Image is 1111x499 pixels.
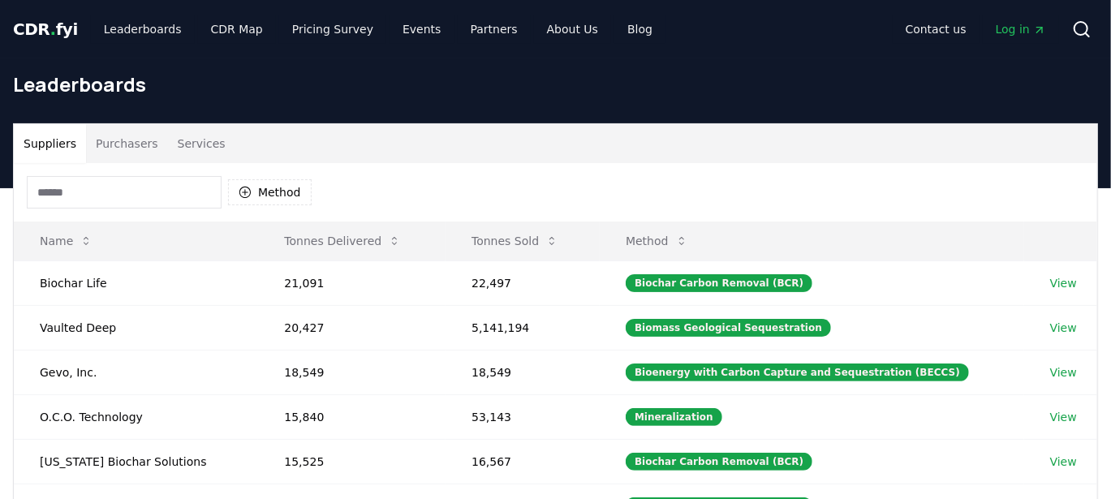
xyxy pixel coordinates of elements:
[258,305,446,350] td: 20,427
[446,394,600,439] td: 53,143
[458,15,531,44] a: Partners
[996,21,1046,37] span: Log in
[626,453,812,471] div: Biochar Carbon Removal (BCR)
[258,260,446,305] td: 21,091
[1050,454,1077,470] a: View
[14,260,258,305] td: Biochar Life
[258,350,446,394] td: 18,549
[14,439,258,484] td: [US_STATE] Biochar Solutions
[14,350,258,394] td: Gevo, Inc.
[13,71,1098,97] h1: Leaderboards
[258,439,446,484] td: 15,525
[446,260,600,305] td: 22,497
[91,15,195,44] a: Leaderboards
[459,225,571,257] button: Tonnes Sold
[14,305,258,350] td: Vaulted Deep
[14,394,258,439] td: O.C.O. Technology
[198,15,276,44] a: CDR Map
[893,15,1059,44] nav: Main
[626,363,969,381] div: Bioenergy with Carbon Capture and Sequestration (BECCS)
[1050,364,1077,381] a: View
[613,225,701,257] button: Method
[1050,320,1077,336] a: View
[626,319,831,337] div: Biomass Geological Sequestration
[1050,409,1077,425] a: View
[1050,275,1077,291] a: View
[168,124,235,163] button: Services
[258,394,446,439] td: 15,840
[983,15,1059,44] a: Log in
[279,15,386,44] a: Pricing Survey
[27,225,106,257] button: Name
[50,19,56,39] span: .
[614,15,665,44] a: Blog
[13,19,78,39] span: CDR fyi
[446,439,600,484] td: 16,567
[228,179,312,205] button: Method
[626,408,722,426] div: Mineralization
[626,274,812,292] div: Biochar Carbon Removal (BCR)
[446,350,600,394] td: 18,549
[893,15,980,44] a: Contact us
[390,15,454,44] a: Events
[446,305,600,350] td: 5,141,194
[271,225,414,257] button: Tonnes Delivered
[86,124,168,163] button: Purchasers
[13,18,78,41] a: CDR.fyi
[14,124,86,163] button: Suppliers
[534,15,611,44] a: About Us
[91,15,665,44] nav: Main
